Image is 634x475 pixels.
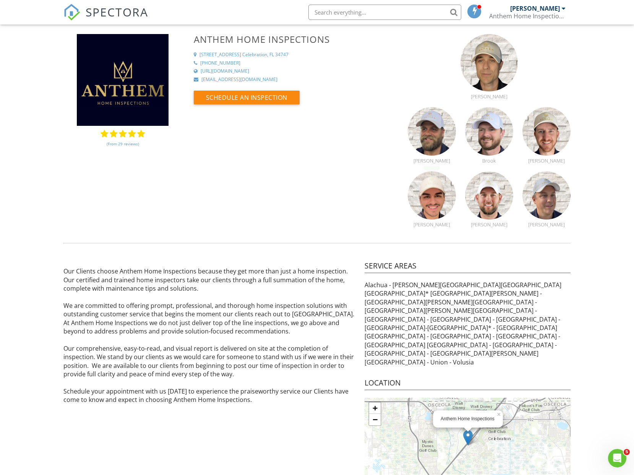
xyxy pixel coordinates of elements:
img: screenshot_20240905_at_11.43.40pm.png [461,34,518,91]
span: SPECTORA [86,4,148,20]
div: Anthem Home Inspections [489,12,566,20]
div: [PHONE_NUMBER] [200,60,240,67]
img: screenshot_20240905_at_11.43.40pm.png [465,171,513,220]
div: Brook [465,158,513,164]
a: Zoom in [369,402,381,414]
button: Schedule an Inspection [194,91,300,104]
div: [PERSON_NAME] [408,221,456,228]
a: Brook [465,149,513,164]
img: Screen_Shot_2022-02-20_at_6.17.23_PM.jpeg [77,34,169,126]
img: screenshot_20240905_at_11.43.40pm.png [522,171,571,220]
img: screenshot_20250722_at_12.01.29am.png [408,107,456,155]
a: [PERSON_NAME] [408,213,456,228]
h4: Location [365,378,571,390]
div: [PERSON_NAME] [451,93,527,99]
div: Anthem Home Inspections [441,416,495,422]
p: Our Clients choose Anthem Home Inspections because they get more than just a home inspection. Our... [63,267,355,404]
a: Zoom out [369,414,381,425]
div: [STREET_ADDRESS] [199,52,241,58]
div: [PERSON_NAME] [465,221,513,228]
h4: Service Areas [365,261,571,273]
a: [STREET_ADDRESS] Celebration, FL 34747 [194,52,399,58]
p: Alachua - [PERSON_NAME][GEOGRAPHIC_DATA][GEOGRAPHIC_DATA][GEOGRAPHIC_DATA]* [GEOGRAPHIC_DATA][PER... [365,281,571,366]
h3: Anthem Home Inspections [194,34,399,44]
iframe: Intercom live chat [608,449,626,467]
a: [PERSON_NAME] [522,213,571,228]
div: [PERSON_NAME] [522,158,571,164]
a: × [496,410,503,416]
img: The Best Home Inspection Software - Spectora [63,4,80,21]
img: screenshot_20240905_at_11.43.40pm.png [408,171,456,220]
div: Celebration, FL 34747 [242,52,289,58]
a: [PERSON_NAME] [522,149,571,164]
div: [URL][DOMAIN_NAME] [201,68,249,75]
div: [EMAIL_ADDRESS][DOMAIN_NAME] [201,76,277,83]
div: [PERSON_NAME] [522,221,571,228]
img: screenshot_20240905_at_11.43.40pm.png [465,107,513,155]
a: [PERSON_NAME] [408,149,456,164]
a: [PHONE_NUMBER] [194,60,399,67]
a: [EMAIL_ADDRESS][DOMAIN_NAME] [194,76,399,83]
a: [URL][DOMAIN_NAME] [194,68,399,75]
a: [PERSON_NAME] [451,85,527,99]
span: 5 [624,449,630,455]
input: Search everything... [308,5,461,20]
div: [PERSON_NAME] [510,5,560,12]
a: [PERSON_NAME] [465,213,513,228]
a: SPECTORA [63,10,148,26]
div: [PERSON_NAME] [408,158,456,164]
a: Schedule an Inspection [194,96,300,104]
img: screenshot_20240905_at_11.43.40pm.png [522,107,571,155]
a: (From 29 reviews) [107,137,139,150]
